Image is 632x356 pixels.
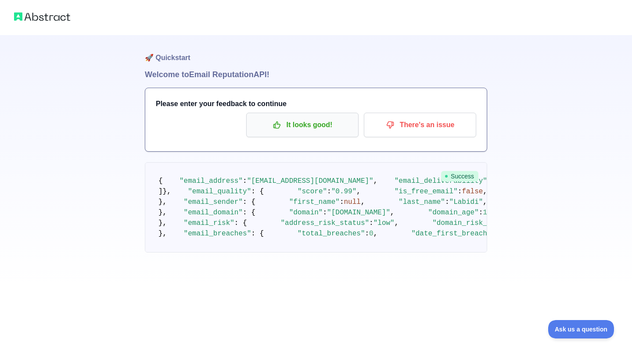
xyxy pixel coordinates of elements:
[188,188,251,196] span: "email_quality"
[373,230,378,238] span: ,
[395,188,458,196] span: "is_free_email"
[344,198,360,206] span: null
[483,209,499,217] span: 1827
[365,230,369,238] span: :
[369,230,373,238] span: 0
[364,113,476,137] button: There's an issue
[458,188,462,196] span: :
[234,219,247,227] span: : {
[432,219,517,227] span: "domain_risk_status"
[14,11,70,23] img: Abstract logo
[246,113,359,137] button: It looks good!
[298,188,327,196] span: "score"
[449,198,483,206] span: "Labidi"
[479,209,483,217] span: :
[462,188,483,196] span: false
[145,35,487,68] h1: 🚀 Quickstart
[483,198,487,206] span: ,
[548,320,614,338] iframe: Toggle Customer Support
[373,219,395,227] span: "low"
[411,230,500,238] span: "date_first_breached"
[369,219,373,227] span: :
[298,230,365,238] span: "total_breaches"
[390,209,395,217] span: ,
[428,209,479,217] span: "domain_age"
[145,68,487,81] h1: Welcome to Email Reputation API!
[483,188,487,196] span: ,
[289,198,340,206] span: "first_name"
[184,198,243,206] span: "email_sender"
[180,177,243,185] span: "email_address"
[289,209,323,217] span: "domain"
[184,209,243,217] span: "email_domain"
[243,177,247,185] span: :
[251,188,264,196] span: : {
[184,230,251,238] span: "email_breaches"
[340,198,344,206] span: :
[158,177,163,185] span: {
[243,209,255,217] span: : {
[441,171,478,182] span: Success
[373,177,378,185] span: ,
[247,177,373,185] span: "[EMAIL_ADDRESS][DOMAIN_NAME]"
[356,188,361,196] span: ,
[370,117,470,132] p: There's an issue
[331,188,357,196] span: "0.99"
[361,198,365,206] span: ,
[323,209,327,217] span: :
[184,219,234,227] span: "email_risk"
[395,219,399,227] span: ,
[156,99,476,109] h3: Please enter your feedback to continue
[445,198,449,206] span: :
[395,177,487,185] span: "email_deliverability"
[280,219,369,227] span: "address_risk_status"
[253,117,352,132] p: It looks good!
[327,209,390,217] span: "[DOMAIN_NAME]"
[327,188,331,196] span: :
[399,198,445,206] span: "last_name"
[243,198,255,206] span: : {
[251,230,264,238] span: : {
